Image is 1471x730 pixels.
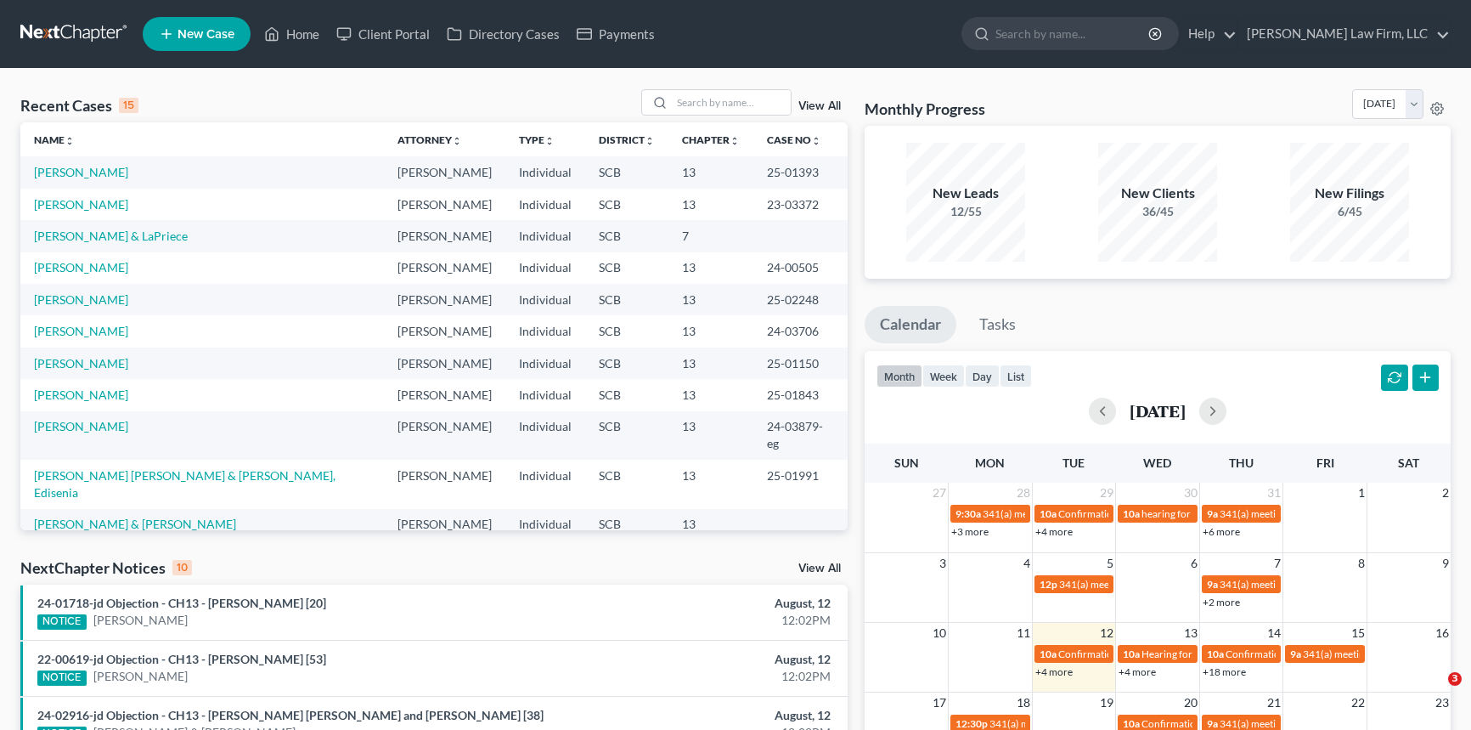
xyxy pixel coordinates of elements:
span: 2 [1440,483,1451,503]
div: August, 12 [578,707,831,724]
i: unfold_more [645,136,655,146]
a: +2 more [1203,596,1240,608]
span: 341(a) meeting for [1220,507,1302,520]
td: Individual [505,156,585,188]
td: SCB [585,348,668,379]
span: Fri [1316,456,1334,470]
input: Search by name... [672,90,791,115]
a: [PERSON_NAME] [34,260,128,274]
a: View All [798,563,841,574]
span: 15 [1350,623,1367,643]
a: [PERSON_NAME] [93,612,188,629]
span: 9a [1207,578,1218,591]
td: 23-03372 [753,189,848,220]
td: Individual [505,189,585,220]
span: 29 [1098,483,1115,503]
div: 36/45 [1098,203,1217,220]
div: 15 [119,98,138,113]
div: NOTICE [37,614,87,630]
span: 12p [1040,578,1057,591]
span: hearing for [PERSON_NAME] [1141,507,1272,520]
td: Individual [505,379,585,410]
iframe: Intercom live chat [1413,672,1454,713]
a: 24-02916-jd Objection - CH13 - [PERSON_NAME] [PERSON_NAME] and [PERSON_NAME] [38] [37,708,544,722]
span: 4 [1022,553,1032,574]
span: Wed [1143,456,1171,470]
td: 13 [668,379,753,410]
td: SCB [585,252,668,284]
a: Calendar [865,306,956,343]
td: 13 [668,411,753,460]
a: [PERSON_NAME] [34,388,128,402]
div: NOTICE [37,671,87,686]
td: 25-02248 [753,284,848,315]
td: Individual [505,348,585,379]
td: 24-00505 [753,252,848,284]
td: Individual [505,411,585,460]
span: 3 [1448,672,1462,686]
span: 341(a) meeting for [PERSON_NAME] [989,717,1153,730]
span: Mon [975,456,1005,470]
a: Nameunfold_more [34,133,75,146]
div: August, 12 [578,651,831,668]
i: unfold_more [544,136,555,146]
td: SCB [585,189,668,220]
div: 12:02PM [578,612,831,629]
td: 13 [668,189,753,220]
span: 10a [1123,648,1140,660]
span: 10a [1207,648,1224,660]
a: Attorneyunfold_more [397,133,462,146]
a: +4 more [1035,525,1073,538]
td: 25-01393 [753,156,848,188]
td: 13 [668,509,753,540]
span: 9a [1207,717,1218,730]
span: 10a [1040,507,1057,520]
span: 5 [1105,553,1115,574]
td: [PERSON_NAME] [384,220,505,252]
div: 10 [172,560,192,575]
a: Typeunfold_more [519,133,555,146]
span: 9a [1207,507,1218,520]
span: 11 [1015,623,1032,643]
span: 341(a) meeting for [PERSON_NAME] & [PERSON_NAME] [983,507,1237,520]
a: [PERSON_NAME] & LaPriece [34,229,188,243]
span: 12 [1098,623,1115,643]
span: 6 [1189,553,1199,574]
td: 24-03879-eg [753,411,848,460]
span: 12:30p [955,717,988,730]
span: 7 [1272,553,1282,574]
a: [PERSON_NAME] [34,356,128,371]
a: +4 more [1119,665,1156,678]
a: [PERSON_NAME] [34,292,128,307]
div: New Filings [1290,184,1409,203]
span: Confirmation Hearing for La [PERSON_NAME] [1226,648,1432,660]
span: 10a [1123,507,1140,520]
a: [PERSON_NAME] [34,165,128,179]
td: Individual [505,252,585,284]
td: [PERSON_NAME] [384,509,505,540]
span: 20 [1182,693,1199,713]
a: Help [1180,19,1237,49]
span: 10a [1123,717,1140,730]
td: 13 [668,460,753,508]
span: 8 [1356,553,1367,574]
span: 18 [1015,693,1032,713]
a: +4 more [1035,665,1073,678]
div: Recent Cases [20,95,138,116]
div: 6/45 [1290,203,1409,220]
span: 30 [1182,483,1199,503]
a: Case Nounfold_more [767,133,821,146]
a: +3 more [951,525,989,538]
span: Sun [894,456,919,470]
td: Individual [505,315,585,347]
td: 13 [668,315,753,347]
td: [PERSON_NAME] [384,379,505,410]
span: 10a [1040,648,1057,660]
button: month [876,365,922,388]
a: [PERSON_NAME] [34,419,128,433]
td: [PERSON_NAME] [384,156,505,188]
td: [PERSON_NAME] [384,315,505,347]
a: [PERSON_NAME] [PERSON_NAME] & [PERSON_NAME], Edisenia [34,468,335,500]
td: 24-03706 [753,315,848,347]
i: unfold_more [65,136,75,146]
